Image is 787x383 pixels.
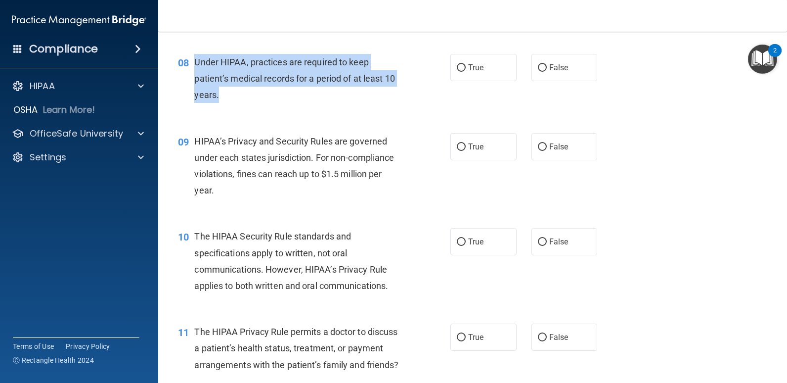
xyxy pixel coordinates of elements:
[12,80,144,92] a: HIPAA
[178,231,189,243] span: 10
[468,237,483,246] span: True
[549,63,568,72] span: False
[549,142,568,151] span: False
[468,333,483,342] span: True
[178,57,189,69] span: 08
[538,334,547,341] input: False
[13,104,38,116] p: OSHA
[738,315,775,352] iframe: Drift Widget Chat Controller
[30,80,55,92] p: HIPAA
[13,355,94,365] span: Ⓒ Rectangle Health 2024
[12,10,146,30] img: PMB logo
[13,341,54,351] a: Terms of Use
[549,237,568,246] span: False
[12,151,144,163] a: Settings
[178,327,189,338] span: 11
[178,136,189,148] span: 09
[43,104,95,116] p: Learn More!
[468,142,483,151] span: True
[194,136,394,196] span: HIPAA’s Privacy and Security Rules are governed under each states jurisdiction. For non-complianc...
[538,64,547,72] input: False
[66,341,110,351] a: Privacy Policy
[29,42,98,56] h4: Compliance
[12,128,144,140] a: OfficeSafe University
[748,45,777,74] button: Open Resource Center, 2 new notifications
[30,128,123,140] p: OfficeSafe University
[773,50,777,63] div: 2
[457,239,466,246] input: True
[549,333,568,342] span: False
[538,144,547,151] input: False
[194,327,398,370] span: The HIPAA Privacy Rule permits a doctor to discuss a patient’s health status, treatment, or payme...
[194,57,394,100] span: Under HIPAA, practices are required to keep patient’s medical records for a period of at least 10...
[457,334,466,341] input: True
[468,63,483,72] span: True
[30,151,66,163] p: Settings
[194,231,388,291] span: The HIPAA Security Rule standards and specifications apply to written, not oral communications. H...
[457,144,466,151] input: True
[538,239,547,246] input: False
[457,64,466,72] input: True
